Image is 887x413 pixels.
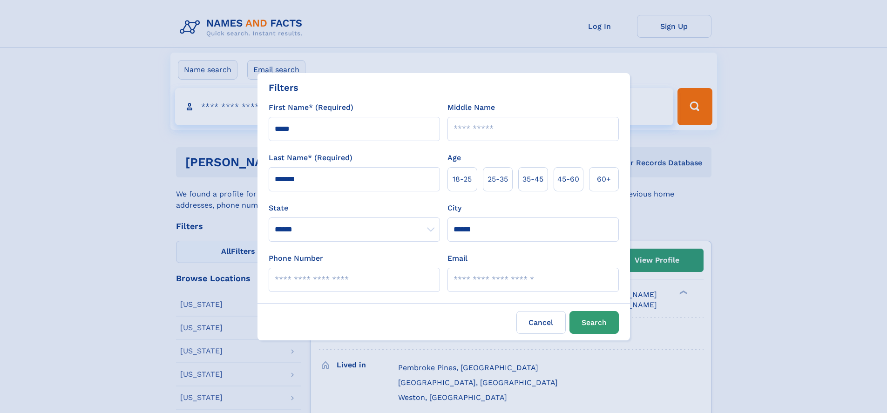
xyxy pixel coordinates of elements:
button: Search [569,311,619,334]
label: Phone Number [269,253,323,264]
label: Cancel [516,311,566,334]
label: Last Name* (Required) [269,152,352,163]
span: 18‑25 [453,174,472,185]
div: Filters [269,81,298,95]
label: City [447,203,461,214]
label: State [269,203,440,214]
label: First Name* (Required) [269,102,353,113]
span: 60+ [597,174,611,185]
label: Email [447,253,467,264]
label: Middle Name [447,102,495,113]
span: 45‑60 [557,174,579,185]
label: Age [447,152,461,163]
span: 25‑35 [488,174,508,185]
span: 35‑45 [522,174,543,185]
